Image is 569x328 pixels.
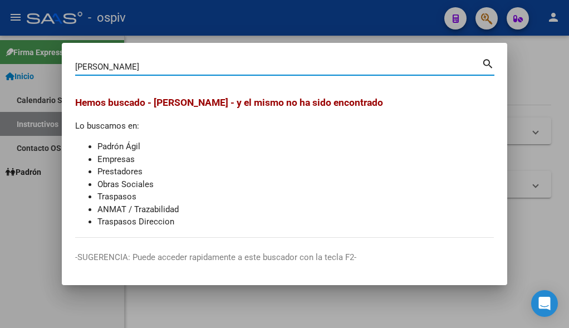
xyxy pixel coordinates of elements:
[482,56,494,70] mat-icon: search
[97,216,494,228] li: Traspasos Direccion
[531,290,558,317] div: Open Intercom Messenger
[97,140,494,153] li: Padrón Ágil
[97,190,494,203] li: Traspasos
[75,95,494,228] div: Lo buscamos en:
[97,165,494,178] li: Prestadores
[97,153,494,166] li: Empresas
[97,178,494,191] li: Obras Sociales
[75,97,383,108] span: Hemos buscado - [PERSON_NAME] - y el mismo no ha sido encontrado
[75,251,494,264] p: -SUGERENCIA: Puede acceder rapidamente a este buscador con la tecla F2-
[97,203,494,216] li: ANMAT / Trazabilidad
